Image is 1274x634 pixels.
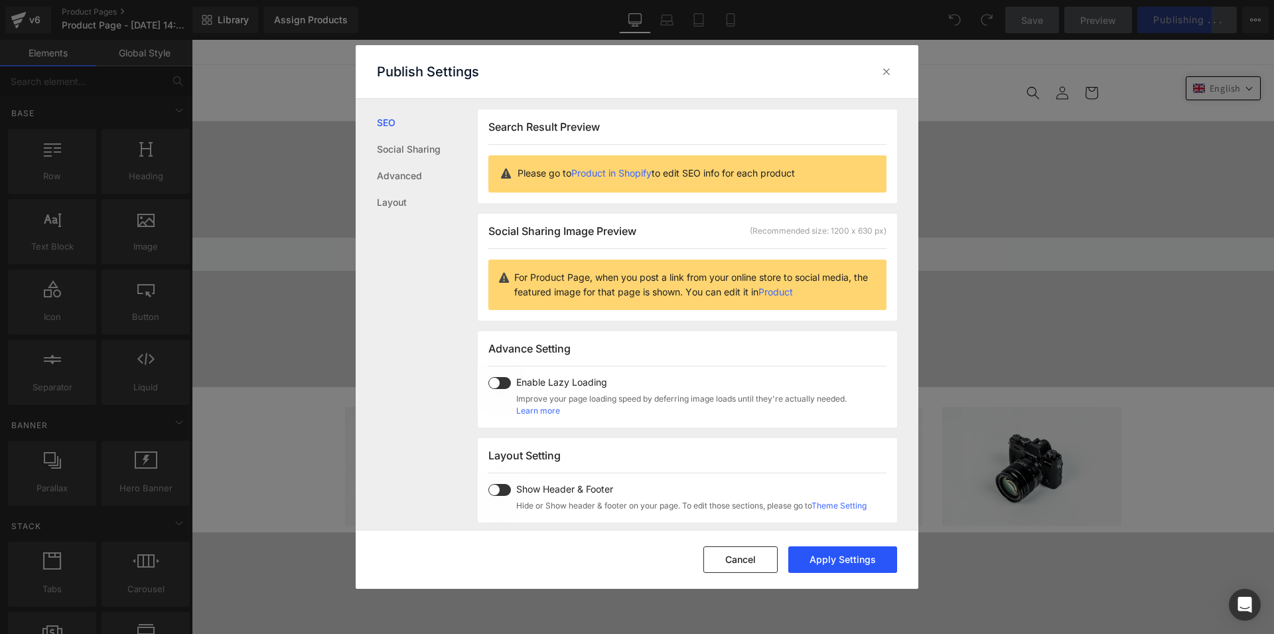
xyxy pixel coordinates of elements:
a: Advanced [377,163,478,189]
span: Social Sharing Image Preview [488,224,636,238]
span: Hide or Show header & footer on your page. To edit those sections, please go to [516,500,867,512]
a: Theme Setting [812,501,867,511]
a: Product in Shopify [571,167,652,179]
img: Language switcher country flag for English [1001,42,1013,54]
span: Home Pagesss [271,47,332,59]
div: Open Intercom Messenger [1229,589,1261,621]
a: Product [758,286,793,297]
div: (Recommended size: 1200 x 630 px) [750,225,886,237]
a: SEO [377,110,478,136]
summary: Search [827,39,856,68]
a: Layout [377,189,478,216]
span: Search Result Preview [488,120,600,133]
span: Advance Setting [488,342,571,355]
span: Improve your page loading speed by deferring image loads until they're actually needed. [516,393,847,405]
p: Please go to to edit SEO info for each product [518,166,876,181]
p: Publish Settings [377,64,479,80]
span: Catalog [349,47,382,59]
button: Apply Settings [788,546,897,573]
a: Learn more [516,405,560,417]
span: Enable Lazy Loading [516,377,847,388]
span: Layout Setting [488,449,561,462]
button: Cancel [703,546,778,573]
span: English [1018,42,1049,54]
span: Show Header & Footer [516,484,867,495]
p: For Product Page, when you post a link from your online store to social media, the featured image... [514,270,876,299]
summary: Catalog [341,39,400,67]
a: Gấu store [171,40,250,66]
a: Home Pagesss [263,39,340,67]
span: Gấu store [177,42,246,64]
a: Social Sharing [377,136,478,163]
